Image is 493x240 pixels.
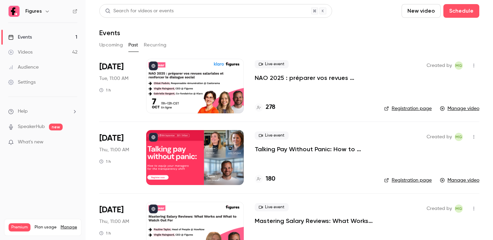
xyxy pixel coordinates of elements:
[455,133,463,141] span: Mégane Gateau
[255,145,373,153] a: Talking Pay Without Panic: How to equip your managers for the transparency shift
[99,146,129,153] span: Thu, 11:00 AM
[402,4,441,18] button: New video
[8,108,77,115] li: help-dropdown-opener
[128,40,138,51] button: Past
[8,79,36,86] div: Settings
[427,204,452,213] span: Created by
[255,103,275,112] a: 278
[25,8,42,15] h6: Figures
[9,6,20,17] img: Figures
[8,64,39,71] div: Audience
[384,105,432,112] a: Registration page
[99,159,111,164] div: 1 h
[61,225,77,230] a: Manage
[255,74,373,82] a: NAO 2025 : préparer vos revues salariales et renforcer le dialogue social
[384,177,432,184] a: Registration page
[266,174,275,184] h4: 180
[440,177,479,184] a: Manage video
[18,108,28,115] span: Help
[255,60,289,68] span: Live event
[8,49,33,56] div: Videos
[99,130,135,185] div: Sep 18 Thu, 11:00 AM (Europe/Paris)
[255,203,289,211] span: Live event
[455,61,462,70] span: MG
[18,123,45,130] a: SpeakerHub
[455,61,463,70] span: Mégane Gateau
[144,40,167,51] button: Recurring
[443,4,479,18] button: Schedule
[35,225,56,230] span: Plan usage
[105,8,174,15] div: Search for videos or events
[455,133,462,141] span: MG
[455,204,462,213] span: MG
[427,61,452,70] span: Created by
[99,87,111,93] div: 1 h
[99,133,124,144] span: [DATE]
[99,204,124,215] span: [DATE]
[69,139,77,145] iframe: Noticeable Trigger
[440,105,479,112] a: Manage video
[255,217,373,225] a: Mastering Salary Reviews: What Works and What to Watch Out For
[455,204,463,213] span: Mégane Gateau
[8,34,32,41] div: Events
[99,75,128,82] span: Tue, 11:00 AM
[266,103,275,112] h4: 278
[427,133,452,141] span: Created by
[99,230,111,236] div: 1 h
[99,40,123,51] button: Upcoming
[255,174,275,184] a: 180
[99,59,135,113] div: Oct 7 Tue, 11:00 AM (Europe/Paris)
[255,131,289,140] span: Live event
[9,223,30,231] span: Premium
[99,218,129,225] span: Thu, 11:00 AM
[99,61,124,72] span: [DATE]
[49,124,63,130] span: new
[99,29,120,37] h1: Events
[18,139,43,146] span: What's new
